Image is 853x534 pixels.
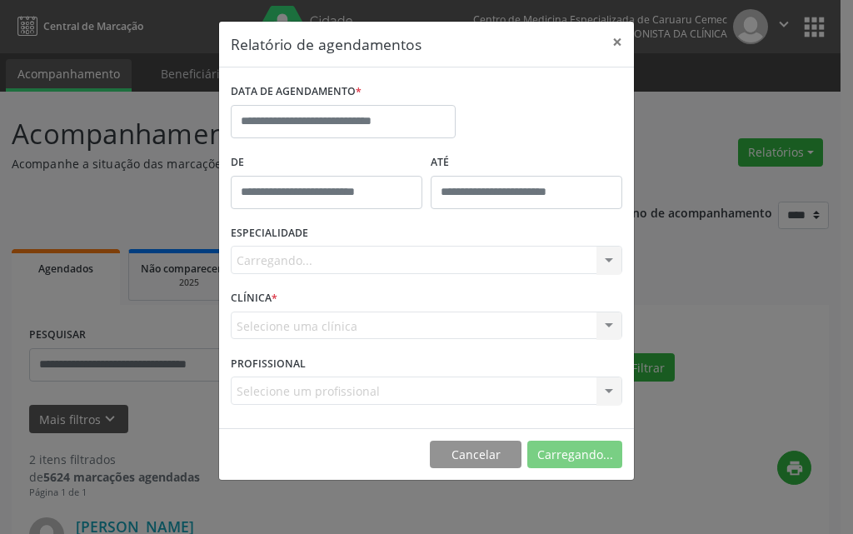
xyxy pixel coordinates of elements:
label: PROFISSIONAL [231,351,306,377]
label: ATÉ [431,150,622,176]
h5: Relatório de agendamentos [231,33,422,55]
label: ESPECIALIDADE [231,221,308,247]
label: De [231,150,422,176]
button: Cancelar [430,441,521,469]
button: Close [601,22,634,62]
button: Carregando... [527,441,622,469]
label: DATA DE AGENDAMENTO [231,79,362,105]
label: CLÍNICA [231,286,277,312]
